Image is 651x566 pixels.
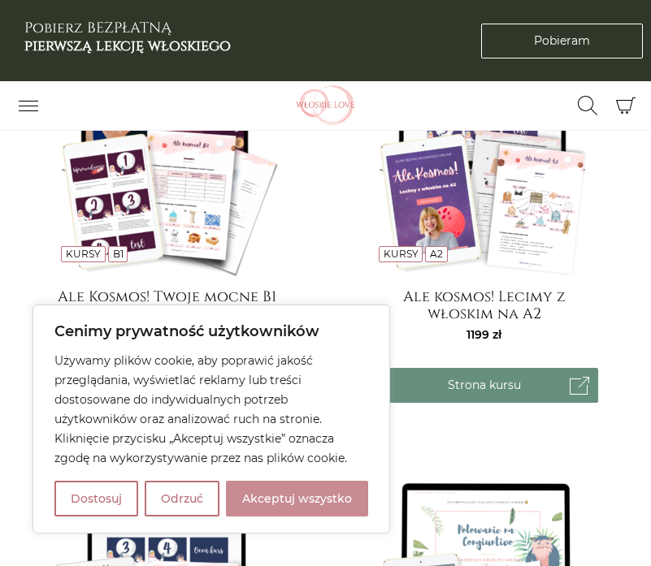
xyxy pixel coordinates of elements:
a: Kursy [384,248,419,260]
button: Koszyk [608,89,643,123]
a: Ale Kosmos! Twoje mocne B1 z włoskiego [53,288,280,321]
b: pierwszą lekcję włoskiego [24,36,231,56]
span: 1199 [467,327,501,342]
a: B1 [113,248,124,260]
a: Strona kursu [371,368,598,403]
button: Akceptuj wszystko [226,481,368,516]
button: Przełącz nawigację [8,92,49,119]
button: Przełącz formularz wyszukiwania [567,92,608,119]
span: Pobieram [534,32,590,50]
h3: Pobierz BEZPŁATNĄ [24,19,231,54]
p: Używamy plików cookie, aby poprawić jakość przeglądania, wyświetlać reklamy lub treści dostosowan... [54,351,368,468]
img: Włoskielove [273,85,379,126]
button: Odrzuć [145,481,219,516]
p: Cenimy prywatność użytkowników [54,322,368,341]
a: A2 [430,248,443,260]
a: Ale kosmos! Lecimy z włoskim na A2 [371,288,598,321]
button: Dostosuj [54,481,138,516]
a: Pobieram [481,24,643,58]
a: Kursy [66,248,101,260]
